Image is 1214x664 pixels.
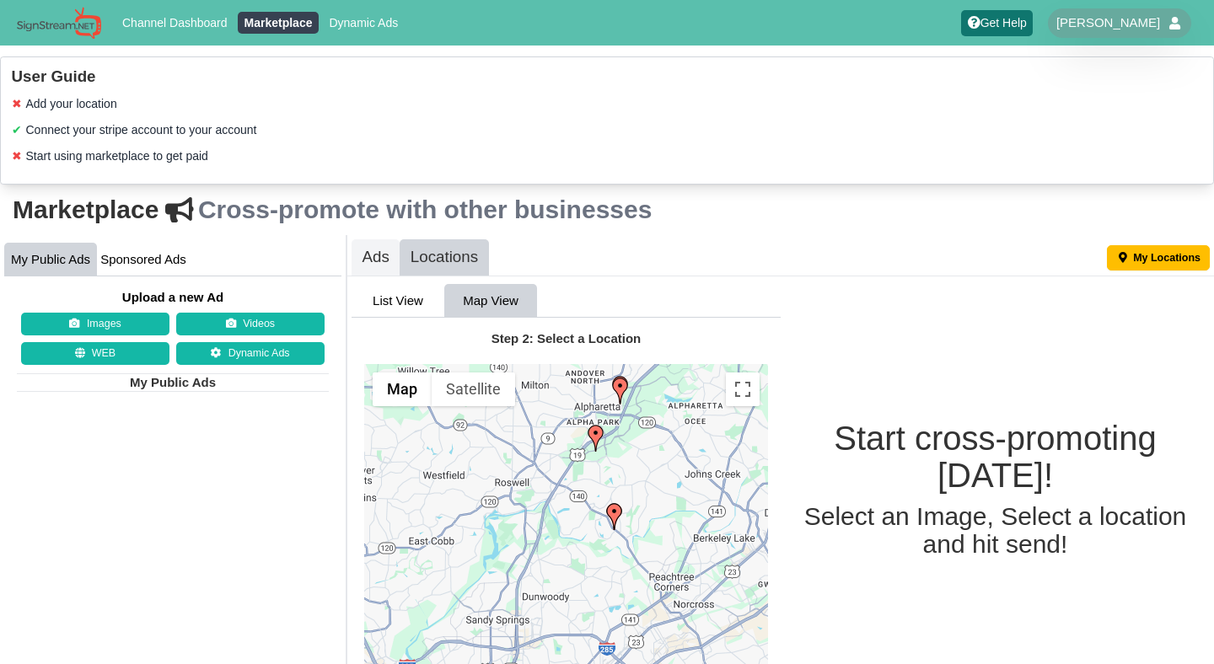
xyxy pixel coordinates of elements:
[726,372,760,406] button: Toggle fullscreen view
[364,330,768,347] h4: Step 2: Select a Location
[17,289,329,306] h4: Upload a new Ad
[4,243,97,276] input: My Public Ads
[17,7,101,40] img: Sign Stream.NET
[21,342,169,366] a: WEB
[17,373,329,392] div: My Public Ads
[917,482,1214,664] iframe: Chat Widget
[1107,245,1211,270] a: My Locations
[781,420,1210,494] h1: Start cross-promoting [DATE]!
[1056,14,1160,31] span: [PERSON_NAME]
[961,10,1033,36] a: Get Help
[432,372,515,406] button: Show satellite imagery
[373,372,432,406] button: Show street map
[26,97,117,110] a: Add your location
[116,12,234,34] a: Channel Dashboard
[26,149,208,163] a: Start using marketplace to get paid
[26,123,257,137] a: Connect your stripe account to your account
[781,502,1210,558] h2: Select an Image, Select a location and hit send!
[12,121,22,139] span: ✔
[12,67,1203,87] h3: User Guide
[12,147,22,165] span: ✖
[97,243,190,276] input: Sponsored Ads
[176,342,325,366] a: Dynamic Ads
[323,12,405,34] a: Dynamic Ads
[176,313,325,336] a: Videos
[13,197,1201,222] h1: Marketplace
[400,239,488,276] button: Locations
[352,284,444,318] input: List View
[352,239,400,276] a: Ads
[444,284,537,318] input: Map View
[12,95,22,113] span: ✖
[21,313,169,336] a: Images
[198,197,652,222] span: Cross-promote with other businesses
[238,12,319,34] a: Marketplace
